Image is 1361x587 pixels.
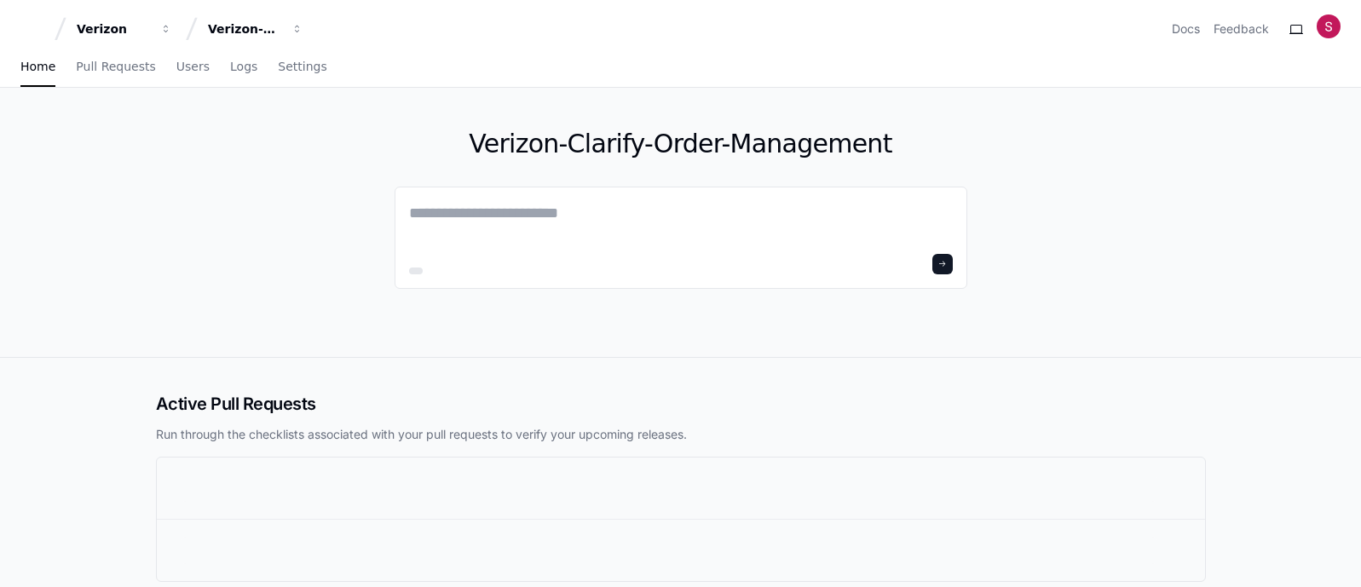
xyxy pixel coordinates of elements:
[278,48,326,87] a: Settings
[230,48,257,87] a: Logs
[20,61,55,72] span: Home
[201,14,310,44] button: Verizon-Clarify-Order-Management
[176,48,210,87] a: Users
[278,61,326,72] span: Settings
[1172,20,1200,37] a: Docs
[176,61,210,72] span: Users
[76,61,155,72] span: Pull Requests
[395,129,967,159] h1: Verizon-Clarify-Order-Management
[1317,14,1341,38] img: ACg8ocJtcOD456VB_rPnlU-P5qKqvk2126OPOPK2sP5w1SbMhNG9sA=s96-c
[1214,20,1269,37] button: Feedback
[70,14,179,44] button: Verizon
[156,392,1206,416] h2: Active Pull Requests
[208,20,281,37] div: Verizon-Clarify-Order-Management
[20,48,55,87] a: Home
[230,61,257,72] span: Logs
[76,48,155,87] a: Pull Requests
[77,20,150,37] div: Verizon
[156,426,1206,443] p: Run through the checklists associated with your pull requests to verify your upcoming releases.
